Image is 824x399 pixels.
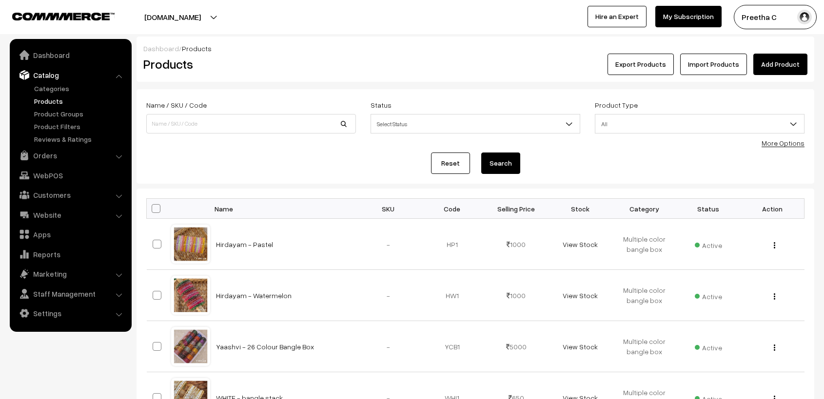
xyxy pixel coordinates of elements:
[32,121,128,132] a: Product Filters
[12,246,128,263] a: Reports
[12,265,128,283] a: Marketing
[12,285,128,303] a: Staff Management
[12,66,128,84] a: Catalog
[216,342,314,351] a: Yaashvi - 26 Colour Bangle Box
[216,240,273,248] a: Hirdayam - Pastel
[182,44,212,53] span: Products
[12,10,98,21] a: COMMMERCE
[356,199,420,219] th: SKU
[548,199,612,219] th: Stock
[595,114,804,133] span: All
[356,270,420,321] td: -
[484,219,548,270] td: 1000
[32,96,128,106] a: Products
[216,291,292,300] a: Hirdayam - Watermelon
[563,291,598,300] a: View Stock
[143,44,179,53] a: Dashboard
[371,114,580,133] span: Select Status
[588,6,647,27] a: Hire an Expert
[595,100,638,110] label: Product Type
[762,139,804,147] a: More Options
[420,199,484,219] th: Code
[774,293,775,300] img: Menu
[774,344,775,351] img: Menu
[612,199,676,219] th: Category
[484,270,548,321] td: 1000
[356,321,420,372] td: -
[695,289,722,302] span: Active
[612,270,676,321] td: Multiple color bangle box
[12,226,128,243] a: Apps
[356,219,420,270] td: -
[595,115,804,133] span: All
[420,270,484,321] td: HW1
[797,10,812,24] img: user
[420,321,484,372] td: YCB1
[146,100,207,110] label: Name / SKU / Code
[32,83,128,94] a: Categories
[481,152,520,174] button: Search
[12,186,128,204] a: Customers
[774,242,775,248] img: Menu
[695,340,722,353] span: Active
[676,199,740,219] th: Status
[655,6,722,27] a: My Subscription
[146,114,356,133] input: Name / SKU / Code
[12,147,128,164] a: Orders
[734,5,817,29] button: Preetha C
[12,46,128,64] a: Dashboard
[143,57,355,72] h2: Products
[680,54,747,75] a: Import Products
[371,100,392,110] label: Status
[110,5,235,29] button: [DOMAIN_NAME]
[740,199,804,219] th: Action
[563,342,598,351] a: View Stock
[484,321,548,372] td: 5000
[210,199,356,219] th: Name
[612,321,676,372] td: Multiple color bangle box
[612,219,676,270] td: Multiple color bangle box
[608,54,674,75] button: Export Products
[371,115,580,133] span: Select Status
[563,240,598,248] a: View Stock
[32,109,128,119] a: Product Groups
[431,152,470,174] a: Reset
[484,199,548,219] th: Selling Price
[695,238,722,250] span: Active
[12,206,128,224] a: Website
[32,134,128,144] a: Reviews & Ratings
[420,219,484,270] td: HP1
[12,167,128,184] a: WebPOS
[143,43,807,54] div: /
[12,304,128,322] a: Settings
[12,13,115,20] img: COMMMERCE
[753,54,807,75] a: Add Product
